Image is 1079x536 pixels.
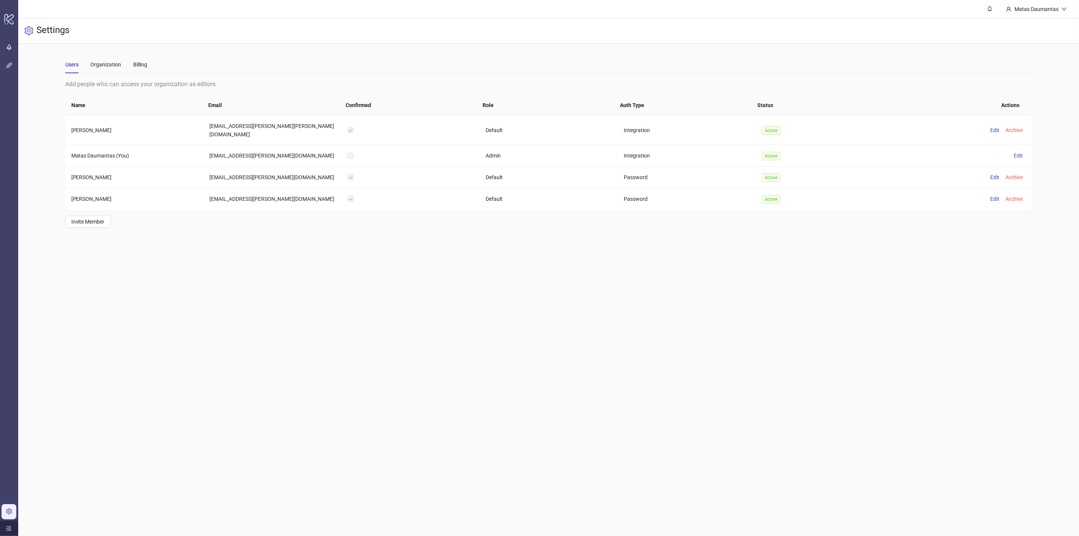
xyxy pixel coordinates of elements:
span: down [1062,6,1067,12]
td: Password [618,188,756,210]
td: [EMAIL_ADDRESS][PERSON_NAME][DOMAIN_NAME] [203,145,341,167]
span: Active [762,173,780,182]
td: Integration [618,145,756,167]
td: Admin [480,145,618,167]
span: rocket [6,44,12,50]
span: Invite Member [71,219,105,225]
h3: Settings [36,24,69,37]
td: Integration [618,116,756,145]
th: Name [65,95,203,116]
th: Actions [889,95,1026,116]
button: Edit [1011,151,1026,160]
td: Password [618,167,756,188]
span: Archive [1005,127,1023,133]
span: Edit [1014,153,1023,159]
td: [EMAIL_ADDRESS][PERSON_NAME][PERSON_NAME][DOMAIN_NAME] [203,116,341,145]
span: Edit [990,174,999,180]
div: Users [65,60,79,69]
div: Organization [91,60,121,69]
button: Archive [1002,194,1026,203]
td: Default [480,116,618,145]
button: Edit [987,194,1002,203]
span: user [1006,6,1011,12]
span: Archive [1005,174,1023,180]
span: Active [762,152,780,160]
th: Email [202,95,340,116]
th: Role [477,95,614,116]
span: setting [24,26,33,35]
td: [PERSON_NAME] [65,188,203,210]
span: Edit [990,127,999,133]
td: Default [480,167,618,188]
span: Edit [990,196,999,202]
span: Archive [1005,196,1023,202]
div: Matas Daumantas [1011,5,1062,13]
td: [EMAIL_ADDRESS][PERSON_NAME][DOMAIN_NAME] [203,167,341,188]
td: [PERSON_NAME] [65,116,203,145]
td: [PERSON_NAME] [65,167,203,188]
button: Archive [1002,173,1026,182]
span: bell [987,6,992,11]
span: Active [762,195,780,203]
button: Archive [1002,126,1026,135]
div: Billing [134,60,148,69]
span: menu-unfold [6,526,11,531]
th: Status [751,95,889,116]
th: Auth Type [614,95,751,116]
div: Add people who can access your organization as editors. [65,79,1032,89]
button: Invite Member [65,216,111,228]
td: [EMAIL_ADDRESS][PERSON_NAME][DOMAIN_NAME] [203,188,341,210]
th: Confirmed [340,95,477,116]
button: Edit [987,126,1002,135]
td: Matas Daumantas (You) [65,145,203,167]
button: Edit [987,173,1002,182]
span: Active [762,126,780,135]
td: Default [480,188,618,210]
